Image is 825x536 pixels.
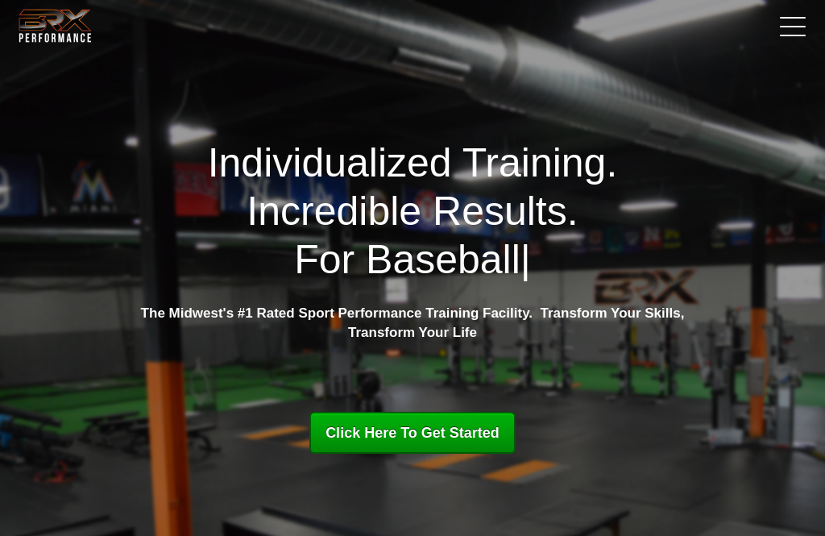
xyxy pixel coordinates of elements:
[309,412,516,454] a: Click Here To Get Started
[325,425,500,441] span: Click Here To Get Started
[141,305,685,340] strong: The Midwest's #1 Rated Sport Performance Training Facility. Transform Your Skills, Transform Your...
[16,6,94,45] img: BRX Transparent Logo-2
[520,237,531,282] span: |
[294,237,520,282] span: For Baseball
[118,139,706,284] h1: Individualized Training. Incredible Results.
